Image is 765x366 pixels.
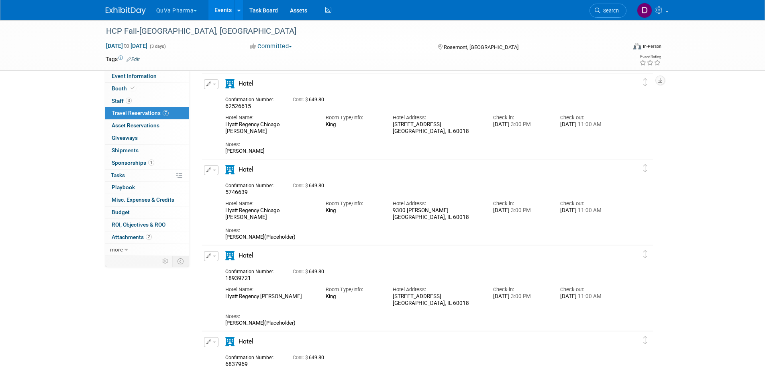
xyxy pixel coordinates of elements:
a: Event Information [105,70,189,82]
div: [STREET_ADDRESS] [GEOGRAPHIC_DATA], IL 60018 [393,121,481,135]
span: 3:00 PM [510,293,531,299]
a: Staff3 [105,95,189,107]
div: Notes: [225,313,616,320]
i: Hotel [225,337,235,346]
span: Event Information [112,73,157,79]
div: Confirmation Number: [225,180,281,189]
span: Misc. Expenses & Credits [112,196,174,203]
a: ROI, Objectives & ROO [105,219,189,231]
a: Booth [105,83,189,95]
a: Sponsorships1 [105,157,189,169]
span: 5746639 [225,189,248,195]
span: Travel Reservations [112,110,169,116]
span: (3 days) [149,44,166,49]
span: ROI, Objectives & ROO [112,221,165,228]
img: Danielle Mitchell [637,3,652,18]
i: Hotel [225,251,235,260]
span: Shipments [112,147,139,153]
div: Event Format [579,42,662,54]
span: 7 [163,110,169,116]
button: Committed [247,42,295,51]
span: 3:00 PM [510,207,531,213]
span: 11:00 AM [577,121,602,127]
span: Rosemont, [GEOGRAPHIC_DATA] [444,44,518,50]
span: Hotel [239,80,253,87]
a: Giveaways [105,132,189,144]
td: Toggle Event Tabs [172,256,189,266]
a: Misc. Expenses & Credits [105,194,189,206]
div: In-Person [643,43,661,49]
div: 9300 [PERSON_NAME] [GEOGRAPHIC_DATA], IL 60018 [393,207,481,221]
div: Confirmation Number: [225,352,281,361]
div: Notes: [225,227,616,234]
div: Room Type/Info: [326,200,381,207]
a: Travel Reservations7 [105,107,189,119]
div: Event Rating [639,55,661,59]
span: 3 [126,98,132,104]
i: Click and drag to move item [643,164,647,172]
div: [DATE] [560,121,615,128]
span: Hotel [239,252,253,259]
span: 649.80 [293,183,327,188]
span: Cost: $ [293,97,309,102]
span: more [110,246,123,253]
td: Personalize Event Tab Strip [159,256,173,266]
a: Edit [126,57,140,62]
span: Booth [112,85,136,92]
a: Budget [105,207,189,219]
span: 18939721 [225,275,251,281]
div: King [326,121,381,128]
a: Tasks [105,170,189,182]
div: Notes: [225,141,616,148]
div: [DATE] [560,293,615,300]
i: Click and drag to move item [643,78,647,86]
span: Tasks [111,172,125,178]
span: Staff [112,98,132,104]
span: 62526615 [225,103,251,109]
span: 1 [148,159,154,166]
td: Tags [106,55,140,63]
div: Check-in: [493,200,548,207]
a: Playbook [105,182,189,194]
span: Search [600,8,619,14]
span: Cost: $ [293,269,309,274]
i: Hotel [225,79,235,88]
a: Asset Reservations [105,120,189,132]
div: Hyatt Regency Chicago [PERSON_NAME] [225,207,314,221]
span: 649.80 [293,269,327,274]
div: Check-out: [560,114,615,121]
span: 649.80 [293,355,327,360]
div: [DATE] [493,121,548,128]
span: 11:00 AM [577,293,602,299]
span: [DATE] [DATE] [106,42,148,49]
div: [STREET_ADDRESS] [GEOGRAPHIC_DATA], IL 60018 [393,293,481,307]
span: 11:00 AM [577,207,602,213]
div: Hotel Address: [393,286,481,293]
i: Click and drag to move item [643,336,647,344]
div: Hotel Name: [225,114,314,121]
span: Playbook [112,184,135,190]
i: Booth reservation complete [131,86,135,90]
i: Click and drag to move item [643,250,647,258]
span: to [123,43,131,49]
img: ExhibitDay [106,7,146,15]
div: King [326,207,381,214]
div: King [326,293,381,300]
div: [PERSON_NAME](Placeholder) [225,234,616,240]
div: Check-out: [560,286,615,293]
div: [DATE] [560,207,615,214]
span: Hotel [239,338,253,345]
span: 2 [146,234,152,240]
div: [PERSON_NAME](Placeholder) [225,320,616,326]
div: Room Type/Info: [326,114,381,121]
a: Shipments [105,145,189,157]
div: Hotel Name: [225,200,314,207]
img: Format-Inperson.png [633,43,641,49]
div: [PERSON_NAME] [225,148,616,154]
div: HCP Fall-[GEOGRAPHIC_DATA], [GEOGRAPHIC_DATA] [103,24,614,39]
div: Check-in: [493,114,548,121]
span: Attachments [112,234,152,240]
div: Hotel Address: [393,114,481,121]
div: Hotel Address: [393,200,481,207]
div: Confirmation Number: [225,94,281,103]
